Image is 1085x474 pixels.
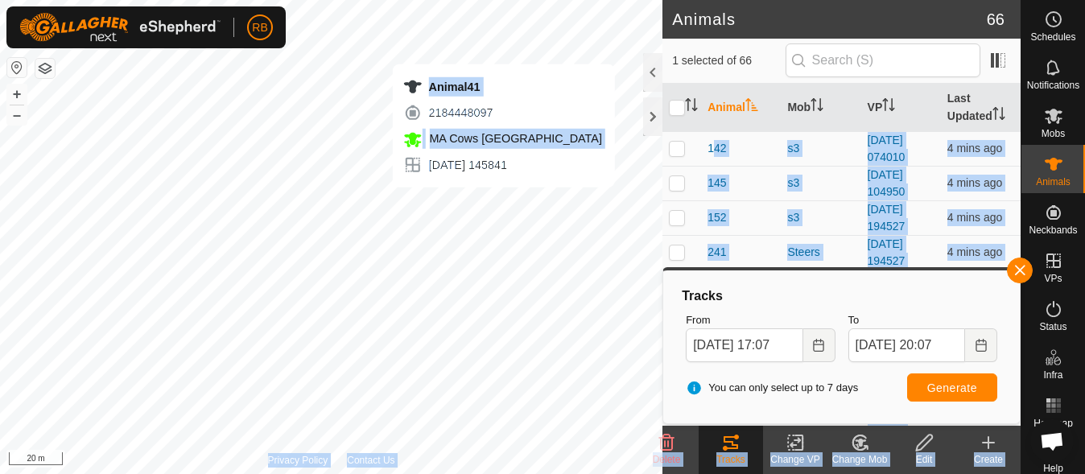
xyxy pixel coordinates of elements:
div: Edit [892,452,956,467]
p-sorticon: Activate to sort [992,109,1005,122]
a: Contact Us [347,453,394,468]
div: Tracks [699,452,763,467]
a: [DATE] 104950 [868,168,906,198]
p-sorticon: Activate to sort [745,101,758,113]
span: Mobs [1042,129,1065,138]
span: Schedules [1030,32,1075,42]
div: Create [956,452,1021,467]
th: Animal [701,84,781,132]
span: VPs [1044,274,1062,283]
span: 1 selected of 66 [672,52,785,69]
span: 145 [708,175,726,192]
p-sorticon: Activate to sort [685,101,698,113]
img: Gallagher Logo [19,13,221,42]
div: Change Mob [827,452,892,467]
span: Infra [1043,370,1062,380]
th: Mob [781,84,860,132]
div: Change VP [763,452,827,467]
th: Last Updated [941,84,1021,132]
span: You can only select up to 7 days [686,380,858,396]
div: Steers [787,244,854,261]
span: 152 [708,209,726,226]
span: Generate [927,381,977,394]
div: Tracks [679,286,1004,306]
span: 66 [987,7,1005,31]
a: Open chat [1030,419,1074,463]
span: 241 [708,244,726,261]
span: 6 Sept 2025, 8:03 pm [947,142,1002,155]
span: 142 [708,140,726,157]
a: Privacy Policy [268,453,328,468]
button: Choose Date [965,328,997,362]
h2: Animals [672,10,987,29]
span: Delete [653,454,681,465]
div: [DATE] 145841 [403,155,602,175]
span: Notifications [1027,80,1079,90]
a: [DATE] 074010 [868,134,906,163]
label: To [848,312,997,328]
a: [DATE] 194527 [868,203,906,233]
th: VP [861,84,941,132]
div: 2184448097 [403,103,602,122]
span: RB [252,19,267,36]
a: [DATE] 194527 [868,237,906,267]
div: s3 [787,209,854,226]
span: 6 Sept 2025, 8:03 pm [947,176,1002,189]
span: Neckbands [1029,225,1077,235]
span: Status [1039,322,1066,332]
button: – [7,105,27,125]
button: Map Layers [35,59,55,78]
button: Generate [907,373,997,402]
span: MA Cows [GEOGRAPHIC_DATA] [426,132,602,145]
div: s3 [787,175,854,192]
p-sorticon: Activate to sort [811,101,823,113]
button: Choose Date [803,328,835,362]
span: 6 Sept 2025, 8:03 pm [947,211,1002,224]
span: Animals [1036,177,1071,187]
p-sorticon: Activate to sort [882,101,895,113]
button: + [7,84,27,104]
span: Heatmap [1033,418,1073,428]
div: s3 [787,140,854,157]
input: Search (S) [786,43,980,77]
div: Animal41 [403,77,602,97]
label: From [686,312,835,328]
button: Reset Map [7,58,27,77]
span: Help [1043,464,1063,473]
span: 6 Sept 2025, 8:03 pm [947,245,1002,258]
